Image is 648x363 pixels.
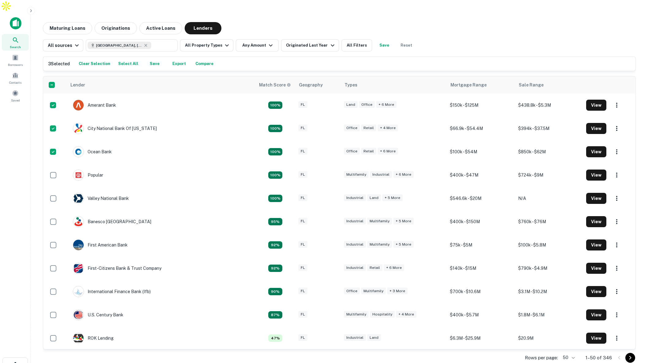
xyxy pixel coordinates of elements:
[586,354,612,361] p: 1–50 of 346
[367,264,382,271] div: Retail
[73,333,114,344] div: ROK Lending
[515,140,583,163] td: $850k - $62M
[586,146,606,157] button: View
[73,170,103,181] div: Popular
[73,239,128,250] div: First American Bank
[447,163,515,187] td: $400k - $47M
[447,187,515,210] td: $546.6k - $20M
[447,233,515,257] td: $75k - $5M
[286,42,336,49] div: Originated Last Year
[387,288,408,295] div: + 3 more
[447,94,515,117] td: $150k - $125M
[298,241,307,248] div: FL
[515,303,583,327] td: $1.8M - $6.1M
[625,353,635,363] button: Go to next page
[396,311,416,318] div: + 4 more
[9,80,21,85] span: Contacts
[447,76,515,94] th: Mortgage Range
[344,218,366,225] div: Industrial
[344,171,369,178] div: Multifamily
[2,87,29,104] a: Saved
[48,60,70,67] h6: 3 Selected
[344,264,366,271] div: Industrial
[447,210,515,233] td: $400k - $150M
[375,39,394,52] button: Save your search to get updates of matches that match your search criteria.
[515,327,583,350] td: $20.9M
[73,333,84,343] img: picture
[11,98,20,103] span: Saved
[295,76,341,94] th: Geography
[370,171,392,178] div: Industrial
[447,257,515,280] td: $140k - $15M
[169,59,189,68] button: Export
[73,193,84,204] img: picture
[586,286,606,297] button: View
[2,34,29,51] a: Search
[586,100,606,111] button: View
[145,59,164,68] button: Add lenders to your saved list to keep track of them more easily.
[268,148,282,155] div: Matching Properties: 54, hasApolloMatch: undefined
[344,148,360,155] div: Office
[268,311,282,319] div: Matching Properties: 31, hasApolloMatch: undefined
[73,286,84,297] img: picture
[73,146,112,157] div: Ocean Bank
[73,216,84,227] img: picture
[298,334,307,341] div: FL
[48,42,81,49] div: All sources
[298,311,307,318] div: FL
[73,170,84,180] img: picture
[519,81,544,89] div: Sale Range
[139,22,182,34] button: Active Loans
[515,210,583,233] td: $760k - $76M
[43,22,92,34] button: Maturing Loans
[515,233,583,257] td: $100k - $5.8M
[8,62,23,67] span: Borrowers
[586,216,606,227] button: View
[361,288,386,295] div: Multifamily
[268,288,282,295] div: Matching Properties: 32, hasApolloMatch: undefined
[344,241,366,248] div: Industrial
[236,39,279,52] button: Any Amount
[259,82,290,88] h6: Match Score
[367,241,392,248] div: Multifamily
[586,309,606,320] button: View
[2,52,29,68] a: Borrowers
[73,263,84,273] img: picture
[73,310,84,320] img: picture
[73,123,157,134] div: City National Bank Of [US_STATE]
[73,100,84,110] img: picture
[298,101,307,108] div: FL
[384,264,404,271] div: + 6 more
[376,101,397,108] div: + 6 more
[298,124,307,132] div: FL
[447,280,515,303] td: $700k - $10.6M
[586,193,606,204] button: View
[10,17,21,29] img: capitalize-icon.png
[367,194,381,201] div: Land
[185,22,221,34] button: Lenders
[268,195,282,202] div: Matching Properties: 44, hasApolloMatch: undefined
[10,44,21,49] span: Search
[378,124,398,132] div: + 4 more
[268,218,282,225] div: Matching Properties: 34, hasApolloMatch: undefined
[344,334,366,341] div: Industrial
[299,81,323,89] div: Geography
[344,194,366,201] div: Industrial
[344,311,369,318] div: Multifamily
[2,70,29,86] a: Contacts
[617,314,648,343] iframe: Chat Widget
[344,124,360,132] div: Office
[586,170,606,181] button: View
[298,218,307,225] div: FL
[194,59,215,68] button: Compare
[515,280,583,303] td: $3.1M - $10.2M
[344,101,358,108] div: Land
[298,194,307,201] div: FL
[341,39,372,52] button: All Filters
[515,117,583,140] td: $394k - $37.5M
